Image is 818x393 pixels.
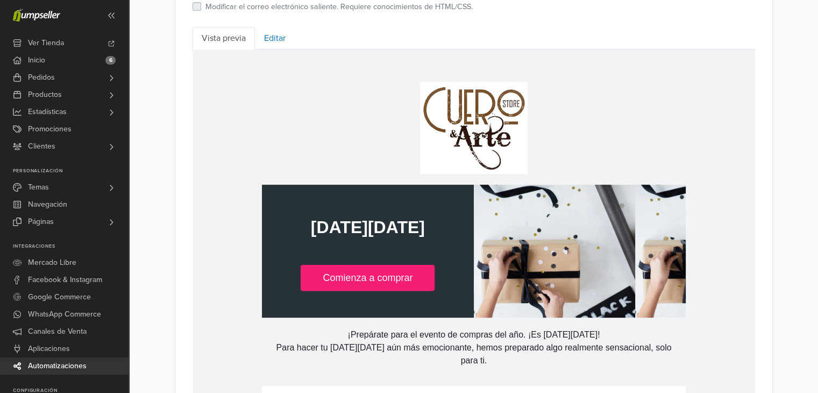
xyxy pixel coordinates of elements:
[28,86,62,103] span: Productos
[28,121,72,138] span: Promociones
[28,103,67,121] span: Estadísticas
[28,306,101,323] span: WhatsApp Commerce
[80,292,483,318] p: Para hacer tu [DATE][DATE] aún más emocionante, hemos preparado algo realmente sensacional, solo ...
[28,52,45,69] span: Inicio
[28,34,64,52] span: Ver Tienda
[80,279,483,292] p: ¡Prepárate para el evento de compras del año. ¡Es [DATE][DATE]!
[193,27,255,50] a: Vista previa
[28,196,67,213] span: Navegación
[28,323,87,340] span: Canales de Venta
[28,289,91,306] span: Google Commerce
[80,167,271,188] h1: [DATE][DATE]
[108,215,242,241] a: Comienza a comprar
[80,369,483,389] h2: Nuestros últimos productos
[227,32,335,124] img: logocuero2dd.png
[255,27,295,50] a: Editar
[205,1,473,13] label: Modificar el correo electrónico saliente. Requiere conocimientos de HTML/CSS.
[13,168,129,174] p: Personalización
[28,138,55,155] span: Clientes
[13,243,129,250] p: Integraciones
[28,69,55,86] span: Pedidos
[28,179,49,196] span: Temas
[105,56,116,65] span: 6
[28,254,76,271] span: Mercado Libre
[28,357,87,375] span: Automatizaciones
[28,271,102,289] span: Facebook & Instagram
[28,213,54,230] span: Páginas
[28,340,70,357] span: Aplicaciones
